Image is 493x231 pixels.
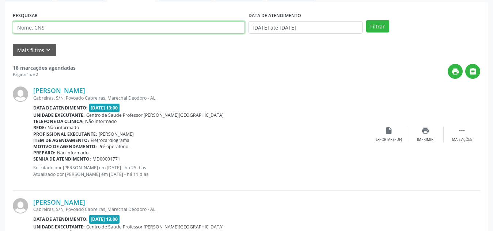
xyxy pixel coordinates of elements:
[366,20,389,32] button: Filtrar
[33,131,97,137] b: Profissional executante:
[33,137,89,143] b: Item de agendamento:
[249,21,363,34] input: Selecione um intervalo
[13,64,76,71] strong: 18 marcações agendadas
[33,95,371,101] div: Cabreiras, S/N, Povoado Cabreiras, Marechal Deodoro - AL
[33,198,85,206] a: [PERSON_NAME]
[249,10,301,21] label: DATA DE ATENDIMENTO
[48,124,79,131] span: Não informado
[451,68,459,76] i: print
[33,86,85,95] a: [PERSON_NAME]
[33,150,56,156] b: Preparo:
[13,21,245,34] input: Nome, CNS
[86,112,224,118] span: Centro de Saude Professor [PERSON_NAME][GEOGRAPHIC_DATA]
[91,137,129,143] span: Eletrocardiograma
[44,46,52,54] i: keyboard_arrow_down
[13,10,38,21] label: PESQUISAR
[92,156,120,162] span: MD00001771
[33,156,91,162] b: Senha de atendimento:
[421,127,429,135] i: print
[448,64,463,79] button: print
[469,68,477,76] i: 
[13,86,28,102] img: img
[98,143,129,150] span: Pré operatório.
[417,137,433,142] div: Imprimir
[33,224,85,230] b: Unidade executante:
[465,64,480,79] button: 
[458,127,466,135] i: 
[13,72,76,78] div: Página 1 de 2
[89,215,120,223] span: [DATE] 13:00
[33,165,371,177] p: Solicitado por [PERSON_NAME] em [DATE] - há 25 dias Atualizado por [PERSON_NAME] em [DATE] - há 1...
[452,137,472,142] div: Mais ações
[99,131,134,137] span: [PERSON_NAME]
[376,137,402,142] div: Exportar (PDF)
[33,105,88,111] b: Data de atendimento:
[85,118,117,124] span: Não informado
[89,104,120,112] span: [DATE] 13:00
[86,224,224,230] span: Centro de Saude Professor [PERSON_NAME][GEOGRAPHIC_DATA]
[33,143,97,150] b: Motivo de agendamento:
[385,127,393,135] i: insert_drive_file
[33,124,46,131] b: Rede:
[57,150,88,156] span: Não informado
[33,112,85,118] b: Unidade executante:
[13,44,56,57] button: Mais filtroskeyboard_arrow_down
[33,216,88,222] b: Data de atendimento:
[33,118,84,124] b: Telefone da clínica:
[33,206,371,212] div: Cabreiras, S/N, Povoado Cabreiras, Marechal Deodoro - AL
